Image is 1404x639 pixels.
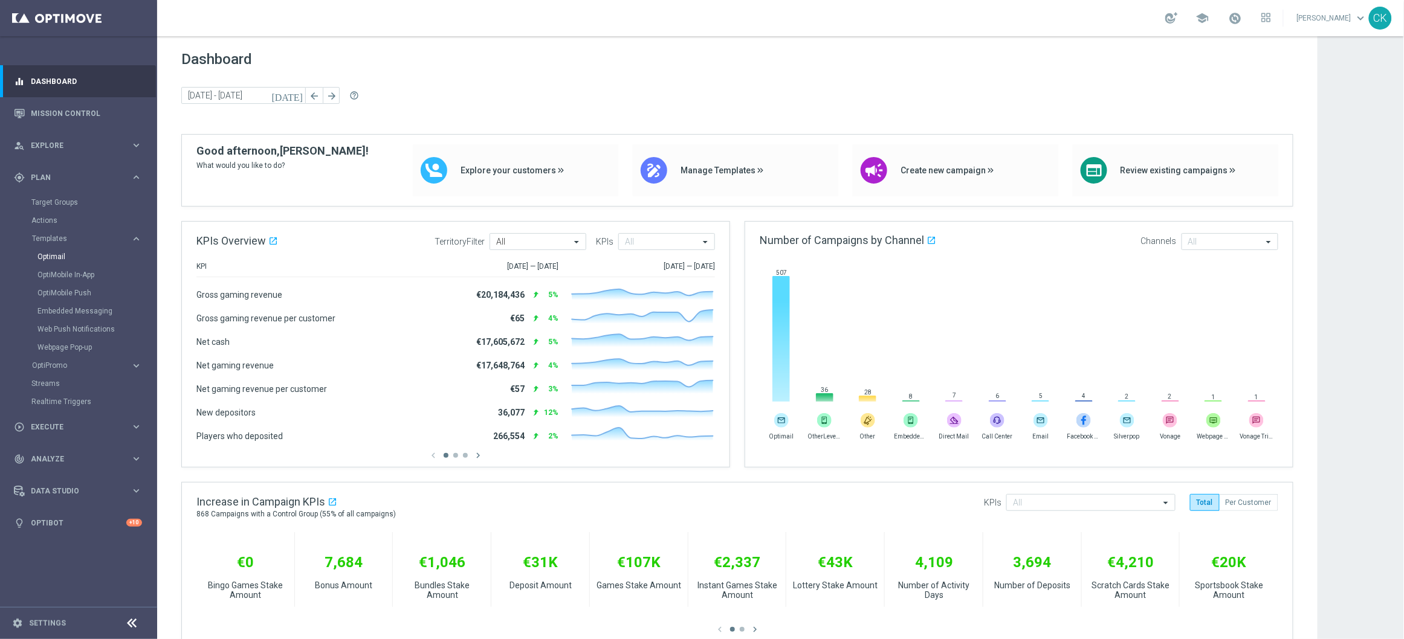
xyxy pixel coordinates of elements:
[32,362,118,369] span: OptiPromo
[14,97,142,129] div: Mission Control
[31,393,156,411] div: Realtime Triggers
[31,397,126,406] a: Realtime Triggers
[14,454,131,464] div: Analyze
[31,230,156,356] div: Templates
[131,140,142,151] i: keyboard_arrow_right
[14,140,25,151] i: person_search
[131,233,142,245] i: keyboard_arrow_right
[13,141,143,150] button: person_search Explore keyboard_arrow_right
[37,342,126,352] a: Webpage Pop-up
[13,454,143,464] button: track_changes Analyze keyboard_arrow_right
[37,324,126,334] a: Web Push Notifications
[14,486,131,496] div: Data Studio
[31,507,126,539] a: Optibot
[37,284,156,302] div: OptiMobile Push
[14,172,25,183] i: gps_fixed
[14,76,25,87] i: equalizer
[31,197,126,207] a: Target Groups
[131,172,142,183] i: keyboard_arrow_right
[31,193,156,211] div: Target Groups
[12,618,23,629] i: settings
[37,270,126,280] a: OptiMobile In-App
[13,518,143,528] button: lightbulb Optibot +10
[131,453,142,464] i: keyboard_arrow_right
[32,235,131,242] div: Templates
[1369,7,1392,30] div: CK
[14,507,142,539] div: Optibot
[13,77,143,86] button: equalizer Dashboard
[13,486,143,496] button: Data Studio keyboard_arrow_right
[14,422,131,432] div: Execute
[32,235,118,242] span: Templates
[14,140,131,151] div: Explore
[14,172,131,183] div: Plan
[126,519,142,527] div: +10
[31,211,156,230] div: Actions
[14,422,25,432] i: play_circle_outline
[131,485,142,496] i: keyboard_arrow_right
[37,248,156,266] div: Optimail
[31,216,126,225] a: Actions
[1354,11,1368,25] span: keyboard_arrow_down
[37,288,126,298] a: OptiMobile Push
[31,374,156,393] div: Streams
[37,302,156,320] div: Embedded Messaging
[31,379,126,388] a: Streams
[31,423,131,431] span: Execute
[31,234,143,243] button: Templates keyboard_arrow_right
[37,266,156,284] div: OptiMobile In-App
[31,174,131,181] span: Plan
[131,360,142,371] i: keyboard_arrow_right
[1296,9,1369,27] a: [PERSON_NAME]keyboard_arrow_down
[13,422,143,432] button: play_circle_outline Execute keyboard_arrow_right
[13,109,143,118] button: Mission Control
[13,173,143,182] button: gps_fixed Plan keyboard_arrow_right
[31,487,131,495] span: Data Studio
[14,454,25,464] i: track_changes
[31,65,142,97] a: Dashboard
[37,320,156,338] div: Web Push Notifications
[31,356,156,374] div: OptiPromo
[37,252,126,262] a: Optimail
[131,421,142,432] i: keyboard_arrow_right
[31,455,131,463] span: Analyze
[37,306,126,316] a: Embedded Messaging
[14,65,142,97] div: Dashboard
[29,620,66,627] a: Settings
[31,142,131,149] span: Explore
[37,338,156,356] div: Webpage Pop-up
[32,362,131,369] div: OptiPromo
[1196,11,1209,25] span: school
[31,361,143,370] button: OptiPromo keyboard_arrow_right
[14,518,25,528] i: lightbulb
[31,97,142,129] a: Mission Control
